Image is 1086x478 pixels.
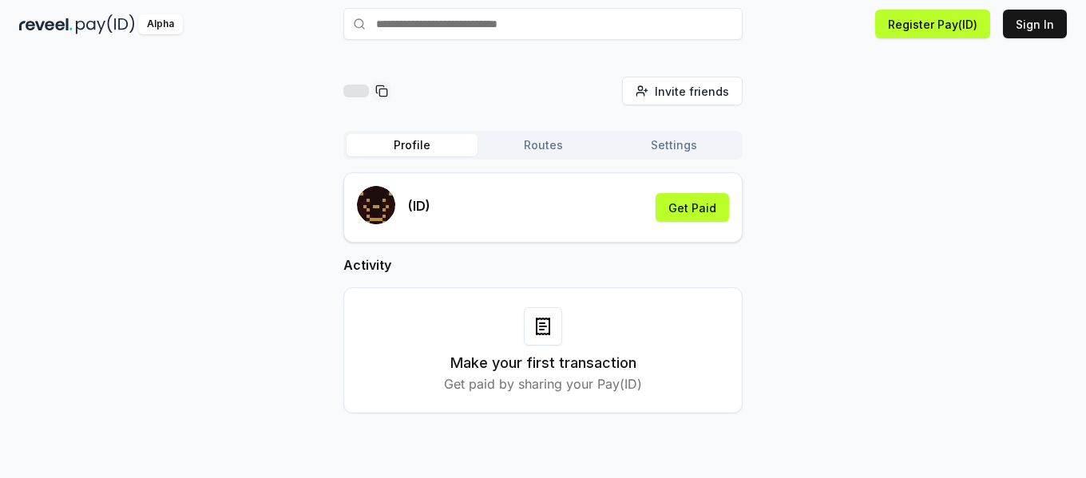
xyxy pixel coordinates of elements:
h2: Activity [343,255,743,275]
button: Sign In [1003,10,1067,38]
img: reveel_dark [19,14,73,34]
img: website_grey.svg [26,41,38,56]
img: logo_orange.svg [26,26,38,38]
div: Alpha [138,14,183,34]
button: Register Pay(ID) [875,10,990,38]
button: Get Paid [656,193,729,222]
img: tab_keywords_by_traffic_grey.svg [163,94,176,107]
h3: Make your first transaction [450,352,636,374]
img: tab_domain_overview_orange.svg [65,94,77,107]
button: Profile [347,134,478,156]
div: 域名: [DOMAIN_NAME] [42,41,162,56]
p: (ID) [408,196,430,215]
div: 关键词（按流量） [180,96,263,106]
button: Invite friends [622,77,743,105]
div: v 4.0.25 [45,26,78,38]
span: Invite friends [655,83,729,100]
p: Get paid by sharing your Pay(ID) [444,374,642,393]
div: 域名概述 [82,96,123,106]
button: Routes [478,134,608,156]
img: pay_id [76,14,135,34]
button: Settings [608,134,739,156]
